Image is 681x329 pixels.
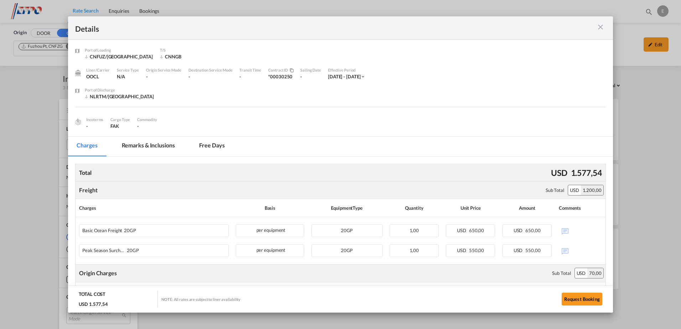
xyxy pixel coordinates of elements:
span: 1,00 [410,228,419,233]
span: 650,00 [525,228,540,233]
div: - [300,73,321,80]
div: - [146,73,181,80]
div: - [239,73,261,80]
div: Basis [236,203,304,213]
md-icon: icon-content-copy [288,68,293,73]
div: Amount [502,203,551,213]
div: Charges [79,203,229,213]
div: 1.577,54 [569,165,604,180]
div: CNNGB [160,53,217,60]
span: USD [514,228,525,233]
div: per equipment [236,244,304,257]
div: Effective Period [328,67,366,73]
span: 20GP [341,247,353,253]
div: Service Type [117,67,139,73]
span: USD [457,228,468,233]
div: Total [77,167,93,178]
div: Destination Service Mode [188,67,233,73]
div: 15 Sep 2025 - 14 Oct 2025 [328,73,361,80]
span: 1,00 [410,247,419,253]
div: USD 1.577,54 [79,301,110,307]
md-tab-item: Charges [68,137,106,156]
div: NLRTM/Rotterdam [85,93,154,100]
img: cargo.png [74,118,82,126]
div: Basic Ocean Freight [82,225,190,233]
div: Quantity [390,203,439,213]
div: *00030250 [268,73,293,80]
span: USD [514,247,525,253]
span: - [137,123,139,129]
md-pagination-wrapper: Use the left and right arrow keys to navigate between tabs [68,137,240,156]
div: Contract / Rate Agreement / Tariff / Spot Pricing Reference Number [268,67,293,73]
md-tab-item: Free days [191,137,233,156]
div: OOCL [86,73,110,80]
div: Port of Loading [85,47,153,53]
div: Origin Service Mode [146,67,181,73]
div: Freight [79,186,97,194]
th: Comments [555,282,605,301]
div: Unit Price [446,203,495,213]
md-icon: icon-close m-3 fg-AAA8AD cursor [596,23,605,31]
div: NOTE: All rates are subject to liner availability [161,297,240,302]
div: USD [549,165,569,180]
span: N/A [117,74,125,79]
div: Transit Time [239,67,261,73]
div: - [86,123,103,129]
div: - [188,73,233,80]
div: TOTAL COST [79,291,105,301]
th: Comments [555,199,605,217]
div: Sub Total [546,187,564,193]
div: Sub Total [552,270,571,276]
div: Liner/Carrier [86,67,110,73]
span: 20GP [125,248,139,253]
div: Equipment Type [311,203,383,213]
div: per equipment [236,224,304,237]
div: FAK [110,123,130,129]
div: 1.200,00 [581,185,603,195]
div: Incoterms [86,116,103,123]
span: 20GP [122,228,136,233]
span: 550,00 [469,247,484,253]
div: *00030250 [268,67,300,87]
md-tab-item: Remarks & Inclusions [113,137,183,156]
span: 20GP [341,228,353,233]
div: CNFUZ/Fuzhou [85,53,153,60]
div: Port of Discharge [85,87,154,93]
div: Cargo Type [110,116,130,123]
div: USD [568,185,581,195]
span: 550,00 [525,247,540,253]
div: No Comments Available [559,224,602,237]
span: USD [457,247,468,253]
div: Peak Season Surcharge [82,245,190,253]
div: Commodity [137,116,157,123]
div: USD [575,268,588,278]
div: Details [75,23,553,32]
button: Request Booking [562,293,602,305]
div: Origin Charges [79,269,117,277]
md-dialog: Port of ... [68,16,613,313]
div: Sailing Date [300,67,321,73]
md-icon: icon-chevron-down [360,74,365,79]
div: 70,00 [587,268,603,278]
span: 650,00 [469,228,484,233]
div: No Comments Available [559,244,602,257]
div: T/S [160,47,217,53]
